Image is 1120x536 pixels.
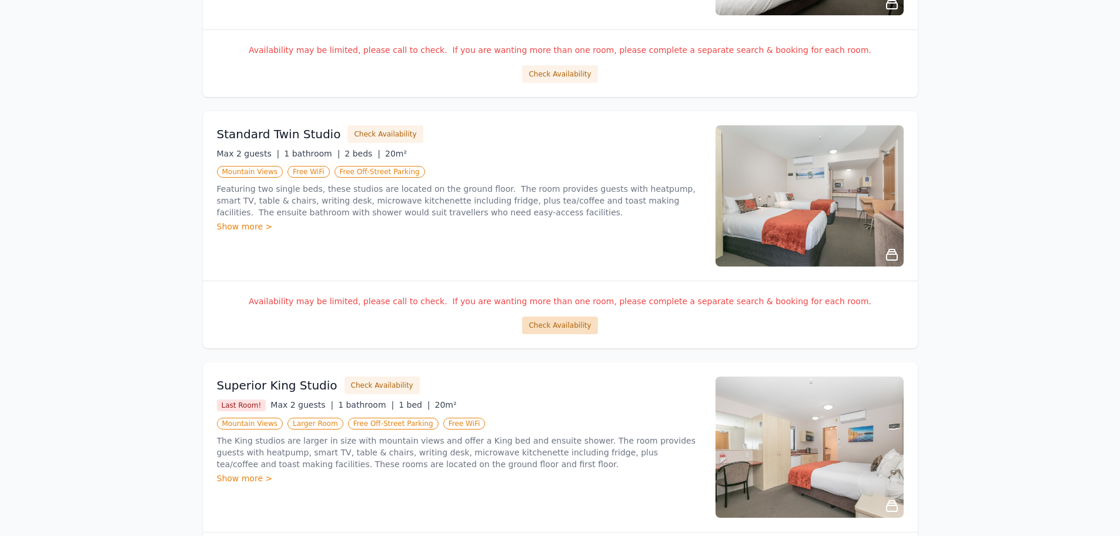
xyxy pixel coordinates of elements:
span: Max 2 guests | [217,149,280,158]
span: 1 bathroom | [284,149,340,158]
span: 1 bathroom | [338,400,394,410]
button: Check Availability [522,317,597,334]
button: Check Availability [347,125,423,143]
span: 1 bed | [399,400,430,410]
span: Last Room! [217,399,266,411]
span: 20m² [435,400,457,410]
h3: Superior King Studio [217,377,337,394]
p: Availability may be limited, please call to check. If you are wanting more than one room, please ... [217,44,904,56]
div: Show more > [217,221,701,232]
span: Free WiFi [443,418,486,430]
p: Availability may be limited, please call to check. If you are wanting more than one room, please ... [217,295,904,307]
span: 2 beds | [345,149,380,158]
span: Larger Room [287,418,343,430]
p: Featuring two single beds, these studios are located on the ground floor. The room provides guest... [217,183,701,218]
span: Max 2 guests | [270,400,333,410]
span: Free WiFi [287,166,330,178]
span: Mountain Views [217,418,283,430]
span: Free Off-Street Parking [335,166,425,178]
span: 20m² [385,149,407,158]
div: Show more > [217,472,701,484]
button: Check Availability [345,377,420,394]
p: The King studios are larger in size with mountain views and offer a King bed and ensuite shower. ... [217,435,701,470]
span: Mountain Views [217,166,283,178]
button: Check Availability [522,65,597,83]
h3: Standard Twin Studio [217,126,341,142]
span: Free Off-Street Parking [348,418,439,430]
